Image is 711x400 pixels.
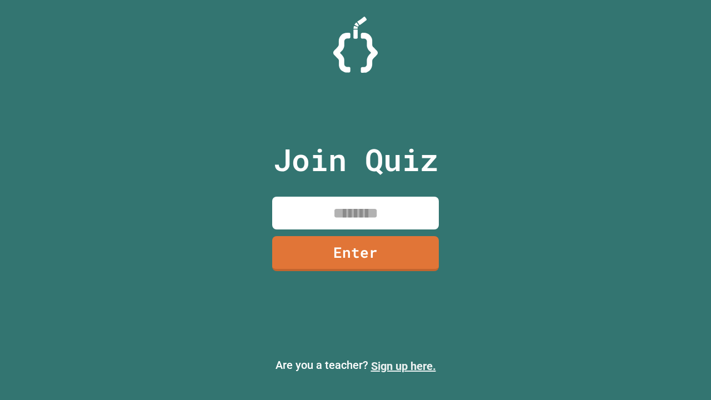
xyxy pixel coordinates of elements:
p: Join Quiz [273,137,438,183]
iframe: chat widget [664,356,700,389]
p: Are you a teacher? [9,357,702,374]
img: Logo.svg [333,17,378,73]
a: Enter [272,236,439,271]
iframe: chat widget [619,307,700,354]
a: Sign up here. [371,359,436,373]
